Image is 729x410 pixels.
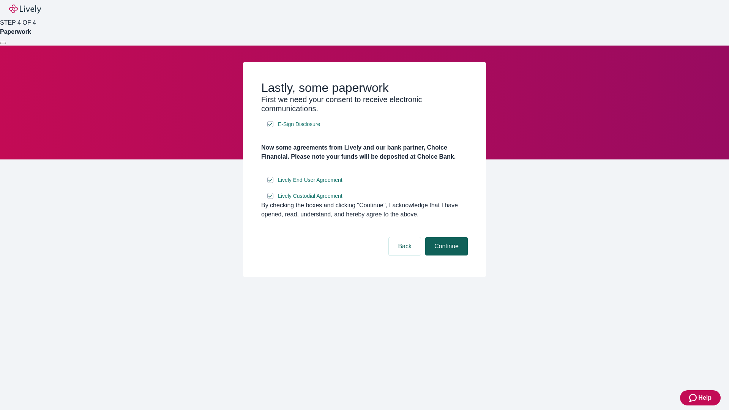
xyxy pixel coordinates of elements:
a: e-sign disclosure document [276,120,322,129]
a: e-sign disclosure document [276,191,344,201]
h3: First we need your consent to receive electronic communications. [261,95,468,113]
button: Continue [425,237,468,255]
span: Lively Custodial Agreement [278,192,342,200]
button: Back [389,237,421,255]
svg: Zendesk support icon [689,393,698,402]
button: Zendesk support iconHelp [680,390,721,405]
a: e-sign disclosure document [276,175,344,185]
img: Lively [9,5,41,14]
span: Help [698,393,712,402]
span: E-Sign Disclosure [278,120,320,128]
h2: Lastly, some paperwork [261,80,468,95]
span: Lively End User Agreement [278,176,342,184]
h4: Now some agreements from Lively and our bank partner, Choice Financial. Please note your funds wi... [261,143,468,161]
div: By checking the boxes and clicking “Continue", I acknowledge that I have opened, read, understand... [261,201,468,219]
